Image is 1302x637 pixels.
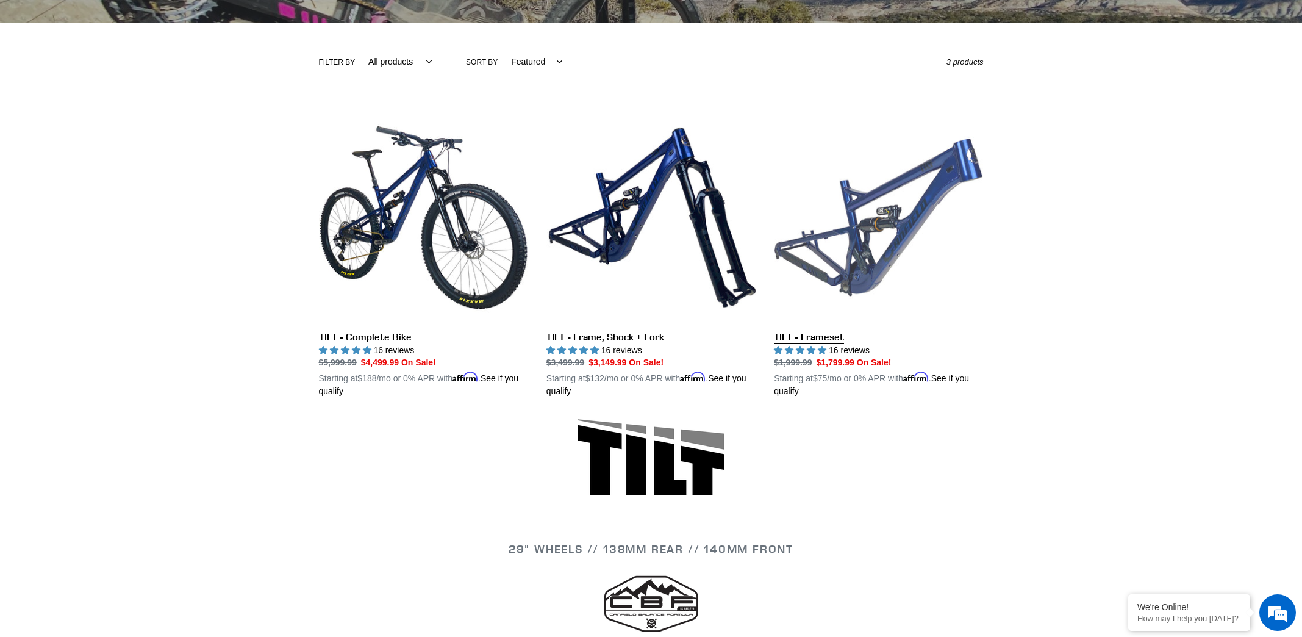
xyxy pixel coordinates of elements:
span: 29" WHEELS // 138mm REAR // 140mm FRONT [509,542,793,556]
span: 3 products [946,57,984,67]
p: How may I help you today? [1137,614,1241,623]
div: We're Online! [1137,602,1241,612]
label: Sort by [466,57,498,68]
label: Filter by [319,57,356,68]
